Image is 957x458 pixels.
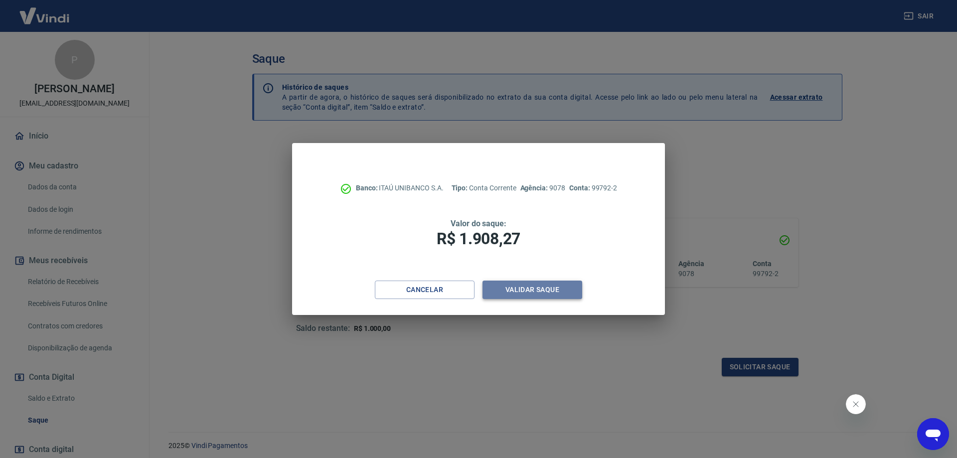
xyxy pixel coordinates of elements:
[846,394,866,414] iframe: Fechar mensagem
[482,281,582,299] button: Validar saque
[451,219,506,228] span: Valor do saque:
[356,184,379,192] span: Banco:
[356,183,444,193] p: ITAÚ UNIBANCO S.A.
[569,183,617,193] p: 99792-2
[917,418,949,450] iframe: Botão para abrir a janela de mensagens
[452,183,516,193] p: Conta Corrente
[452,184,470,192] span: Tipo:
[520,184,550,192] span: Agência:
[375,281,475,299] button: Cancelar
[6,7,84,15] span: Olá! Precisa de ajuda?
[520,183,565,193] p: 9078
[437,229,520,248] span: R$ 1.908,27
[569,184,592,192] span: Conta:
